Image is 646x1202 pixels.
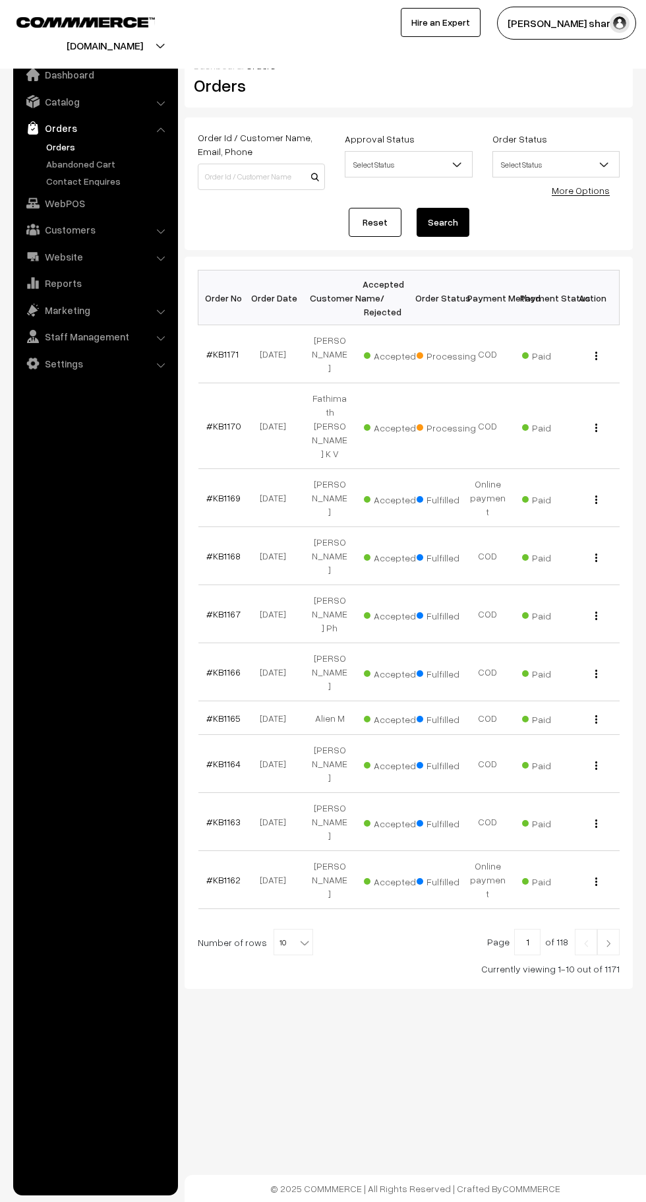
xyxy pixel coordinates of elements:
[303,325,356,383] td: [PERSON_NAME]
[303,527,356,585] td: [PERSON_NAME]
[461,383,514,469] td: COD
[250,793,303,851] td: [DATE]
[487,936,510,947] span: Page
[492,151,620,177] span: Select Status
[16,325,173,348] a: Staff Management
[595,554,597,562] img: Menu
[364,548,430,565] span: Accepted
[417,813,483,831] span: Fulfilled
[250,270,303,325] th: Order Date
[206,758,241,769] a: #KB1164
[417,548,483,565] span: Fulfilled
[461,325,514,383] td: COD
[364,418,430,435] span: Accepted
[522,871,588,889] span: Paid
[595,424,597,432] img: Menu
[502,1183,560,1194] a: COMMMERCE
[595,819,597,828] img: Menu
[185,1175,646,1202] footer: © 2025 COMMMERCE | All Rights Reserved | Crafted By
[206,712,241,724] a: #KB1165
[417,418,483,435] span: Processing
[461,585,514,643] td: COD
[303,735,356,793] td: [PERSON_NAME]
[595,877,597,886] img: Menu
[194,75,324,96] h2: Orders
[522,709,588,726] span: Paid
[602,939,614,947] img: Right
[552,185,610,196] a: More Options
[580,939,592,947] img: Left
[16,90,173,113] a: Catalog
[349,208,401,237] a: Reset
[20,29,189,62] button: [DOMAIN_NAME]
[364,606,430,623] span: Accepted
[303,383,356,469] td: Fathimath [PERSON_NAME] K V
[522,490,588,507] span: Paid
[43,140,173,154] a: Orders
[250,325,303,383] td: [DATE]
[303,793,356,851] td: [PERSON_NAME]
[522,548,588,565] span: Paid
[206,608,241,619] a: #KB1167
[250,643,303,701] td: [DATE]
[595,761,597,770] img: Menu
[206,816,241,827] a: #KB1163
[16,116,173,140] a: Orders
[364,813,430,831] span: Accepted
[356,270,409,325] th: Accepted / Rejected
[461,643,514,701] td: COD
[522,755,588,773] span: Paid
[303,585,356,643] td: [PERSON_NAME] Ph
[514,270,567,325] th: Payment Status
[16,63,173,86] a: Dashboard
[595,715,597,724] img: Menu
[417,664,483,681] span: Fulfilled
[522,346,588,363] span: Paid
[250,701,303,735] td: [DATE]
[595,670,597,678] img: Menu
[250,527,303,585] td: [DATE]
[567,270,620,325] th: Action
[522,606,588,623] span: Paid
[345,153,471,176] span: Select Status
[43,174,173,188] a: Contact Enquires
[250,469,303,527] td: [DATE]
[345,151,472,177] span: Select Status
[364,709,430,726] span: Accepted
[345,132,415,146] label: Approval Status
[16,245,173,269] a: Website
[274,930,312,956] span: 10
[461,469,514,527] td: Online payment
[16,13,132,29] a: COMMMERCE
[274,929,313,955] span: 10
[417,606,483,623] span: Fulfilled
[250,585,303,643] td: [DATE]
[206,348,239,360] a: #KB1171
[401,8,481,37] a: Hire an Expert
[16,271,173,295] a: Reports
[461,527,514,585] td: COD
[522,813,588,831] span: Paid
[303,643,356,701] td: [PERSON_NAME]
[206,666,241,678] a: #KB1166
[16,298,173,322] a: Marketing
[364,490,430,507] span: Accepted
[610,13,630,33] img: user
[250,735,303,793] td: [DATE]
[461,701,514,735] td: COD
[303,701,356,735] td: Alien M
[198,270,251,325] th: Order No
[303,851,356,909] td: [PERSON_NAME]
[198,164,325,190] input: Order Id / Customer Name / Customer Email / Customer Phone
[364,664,430,681] span: Accepted
[206,874,241,885] a: #KB1162
[250,383,303,469] td: [DATE]
[595,352,597,360] img: Menu
[493,153,619,176] span: Select Status
[198,131,325,158] label: Order Id / Customer Name, Email, Phone
[198,935,267,949] span: Number of rows
[16,17,155,27] img: COMMMERCE
[409,270,461,325] th: Order Status
[417,208,469,237] button: Search
[545,936,568,947] span: of 118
